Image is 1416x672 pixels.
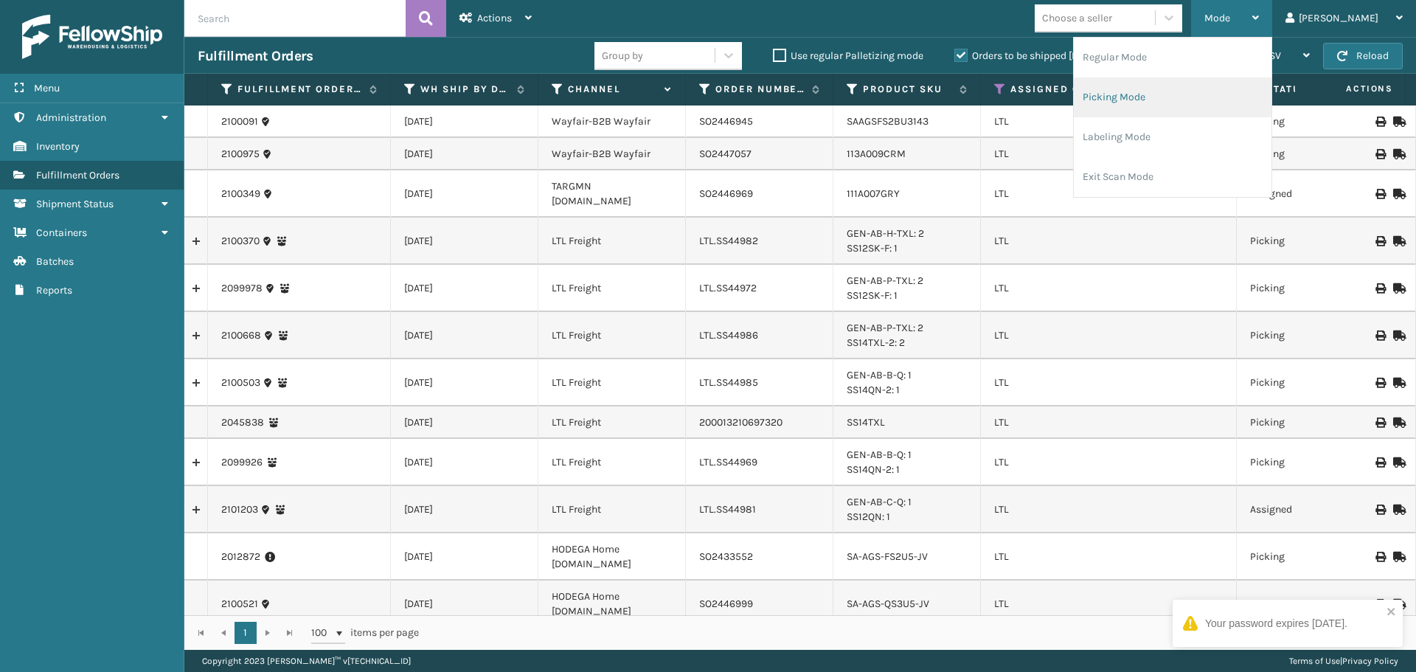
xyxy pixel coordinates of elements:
[981,486,1237,533] td: LTL
[1393,236,1402,246] i: Mark as Shipped
[1375,283,1384,294] i: Print BOL
[1204,12,1230,24] span: Mode
[847,148,906,160] a: 113A009CRM
[847,242,898,254] a: SS12SK-F: 1
[1393,149,1402,159] i: Mark as Shipped
[1393,330,1402,341] i: Mark as Shipped
[1393,283,1402,294] i: Mark as Shipped
[981,406,1237,439] td: LTL
[1323,43,1403,69] button: Reload
[847,187,900,200] a: 111A007GRY
[1375,505,1384,515] i: Print BOL
[847,336,905,349] a: SS14TXL-2: 2
[847,510,890,523] a: SS12QN: 1
[391,406,538,439] td: [DATE]
[221,187,260,201] a: 2100349
[1375,552,1384,562] i: Print BOL
[311,626,333,640] span: 100
[1042,10,1112,26] div: Choose a seller
[221,415,264,430] a: 2045838
[981,265,1237,312] td: LTL
[221,147,260,162] a: 2100975
[36,198,114,210] span: Shipment Status
[1375,189,1384,199] i: Print BOL
[1375,457,1384,468] i: Print BOL
[686,138,833,170] td: SO2447057
[1074,157,1271,197] li: Exit Scan Mode
[847,227,924,240] a: GEN-AB-H-TXL: 2
[391,170,538,218] td: [DATE]
[235,622,257,644] a: 1
[847,115,929,128] a: SAAGSFS2BU3143
[440,626,1400,640] div: 1 - 20 of 20 items
[36,111,106,124] span: Administration
[391,218,538,265] td: [DATE]
[847,289,898,302] a: SS12SK-F: 1
[1375,117,1384,127] i: Print BOL
[1375,330,1384,341] i: Print BOL
[538,170,686,218] td: TARGMN [DOMAIN_NAME]
[686,439,833,486] td: LTL.SS44969
[686,265,833,312] td: LTL.SS44972
[221,328,261,343] a: 2100668
[1393,457,1402,468] i: Mark as Shipped
[538,359,686,406] td: LTL Freight
[198,47,313,65] h3: Fulfillment Orders
[568,83,657,96] label: Channel
[538,105,686,138] td: Wayfair-B2B Wayfair
[391,312,538,359] td: [DATE]
[1299,77,1402,101] span: Actions
[1375,149,1384,159] i: Print BOL
[1393,552,1402,562] i: Mark as Shipped
[1010,83,1208,96] label: Assigned Carrier Service
[221,550,260,564] a: 2012872
[538,218,686,265] td: LTL Freight
[715,83,805,96] label: Order Number
[391,439,538,486] td: [DATE]
[686,533,833,581] td: SO2433552
[538,533,686,581] td: HODEGA Home [DOMAIN_NAME]
[847,448,912,461] a: GEN-AB-B-Q: 1
[1375,378,1384,388] i: Print BOL
[981,439,1237,486] td: LTL
[538,486,686,533] td: LTL Freight
[1386,606,1397,620] button: close
[202,650,411,672] p: Copyright 2023 [PERSON_NAME]™ v [TECHNICAL_ID]
[1237,406,1384,439] td: Picking
[538,312,686,359] td: LTL Freight
[391,265,538,312] td: [DATE]
[981,533,1237,581] td: LTL
[686,581,833,628] td: SO2446999
[221,234,260,249] a: 2100370
[686,218,833,265] td: LTL.SS44982
[773,49,923,62] label: Use regular Palletizing mode
[1237,581,1384,628] td: Picking
[391,581,538,628] td: [DATE]
[36,255,74,268] span: Batches
[1237,312,1384,359] td: Picking
[538,138,686,170] td: Wayfair-B2B Wayfair
[1393,378,1402,388] i: Mark as Shipped
[36,140,80,153] span: Inventory
[847,463,900,476] a: SS14QN-2: 1
[36,284,72,297] span: Reports
[36,226,87,239] span: Containers
[420,83,510,96] label: WH Ship By Date
[391,105,538,138] td: [DATE]
[221,281,263,296] a: 2099978
[847,496,912,508] a: GEN-AB-C-Q: 1
[954,49,1097,62] label: Orders to be shipped [DATE]
[686,312,833,359] td: LTL.SS44986
[221,375,260,390] a: 2100503
[237,83,362,96] label: Fulfillment Order Id
[686,486,833,533] td: LTL.SS44981
[847,597,929,610] a: SA-AGS-QS3U5-JV
[1074,117,1271,157] li: Labeling Mode
[981,359,1237,406] td: LTL
[1375,418,1384,428] i: Print BOL
[847,274,923,287] a: GEN-AB-P-TXL: 2
[1393,189,1402,199] i: Mark as Shipped
[981,138,1237,170] td: LTL
[686,406,833,439] td: 200013210697320
[1237,265,1384,312] td: Picking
